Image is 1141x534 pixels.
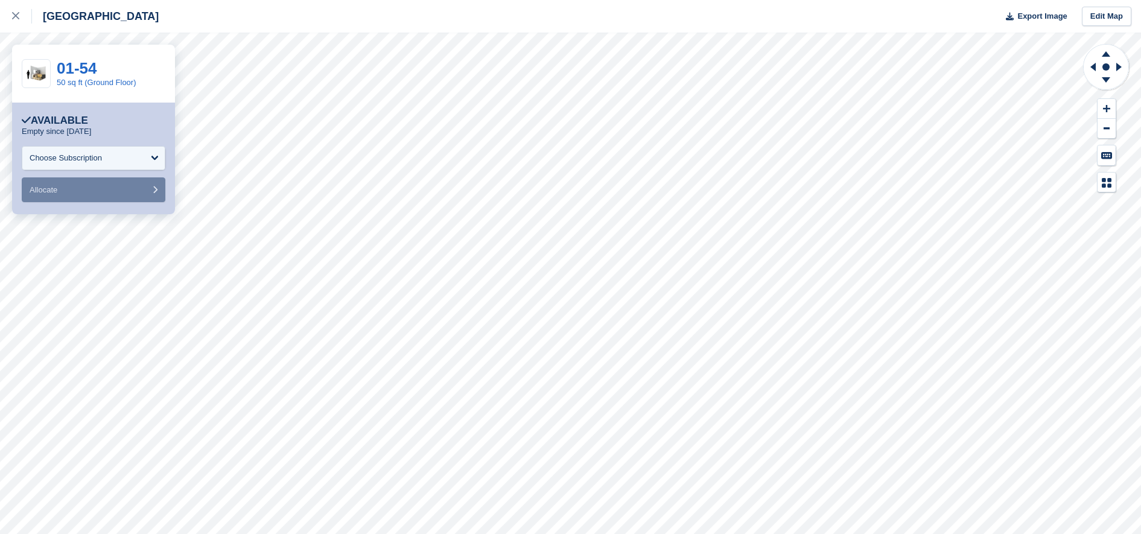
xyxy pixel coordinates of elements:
[1098,99,1116,119] button: Zoom In
[1098,173,1116,192] button: Map Legend
[22,127,91,136] p: Empty since [DATE]
[57,78,136,87] a: 50 sq ft (Ground Floor)
[1098,145,1116,165] button: Keyboard Shortcuts
[1098,119,1116,139] button: Zoom Out
[30,152,102,164] div: Choose Subscription
[1017,10,1067,22] span: Export Image
[32,9,159,24] div: [GEOGRAPHIC_DATA]
[999,7,1067,27] button: Export Image
[22,115,88,127] div: Available
[30,185,57,194] span: Allocate
[22,177,165,202] button: Allocate
[57,59,97,77] a: 01-54
[1082,7,1131,27] a: Edit Map
[22,63,50,84] img: 50-sqft-unit.jpg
